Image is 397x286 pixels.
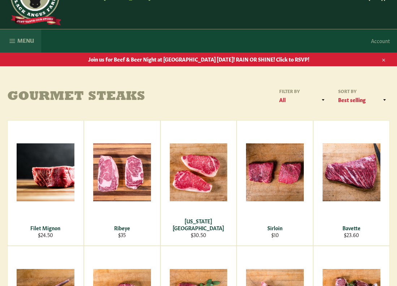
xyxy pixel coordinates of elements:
[7,120,84,246] a: Filet Mignon Filet Mignon $24.50
[17,37,34,44] span: Menu
[336,88,390,94] label: Sort by
[84,120,160,246] a: Ribeye Ribeye $35
[318,224,385,231] div: Bavette
[165,231,232,238] div: $30.50
[89,224,155,231] div: Ribeye
[89,231,155,238] div: $35
[170,143,228,201] img: New York Strip
[237,120,313,246] a: Sirloin Sirloin $10
[165,218,232,232] div: [US_STATE][GEOGRAPHIC_DATA]
[246,143,304,201] img: Sirloin
[12,231,79,238] div: $24.50
[242,224,308,231] div: Sirloin
[277,88,328,94] label: Filter by
[160,120,237,246] a: New York Strip [US_STATE][GEOGRAPHIC_DATA] $30.50
[242,231,308,238] div: $10
[318,231,385,238] div: $23.60
[93,143,151,201] img: Ribeye
[7,90,199,104] h1: Gourmet Steaks
[323,143,380,201] img: Bavette
[313,120,390,246] a: Bavette Bavette $23.60
[12,224,79,231] div: Filet Mignon
[17,143,74,201] img: Filet Mignon
[367,30,393,51] a: Account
